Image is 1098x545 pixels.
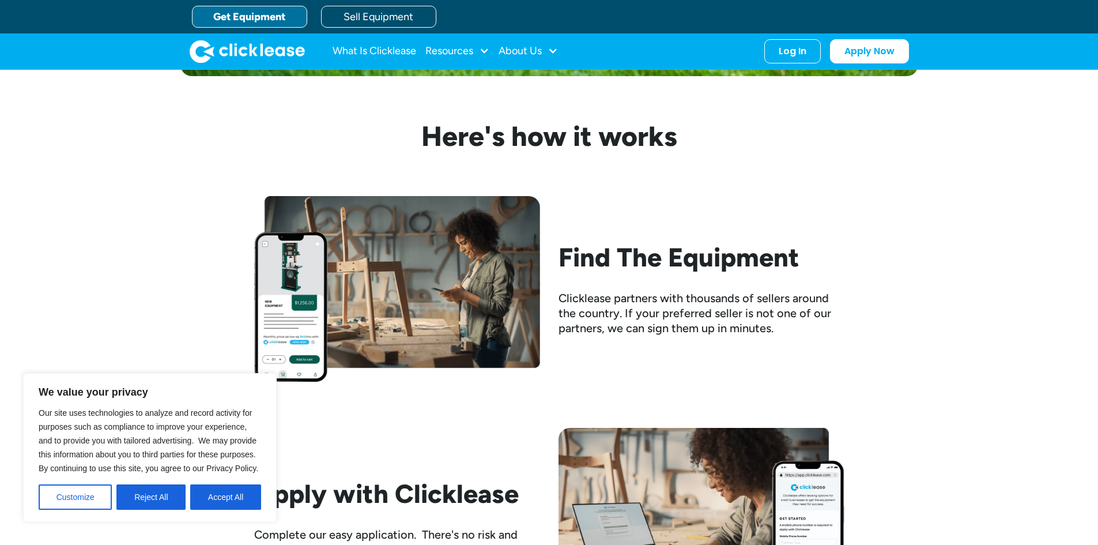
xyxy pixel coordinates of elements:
[39,408,258,473] span: Our site uses technologies to analyze and record activity for purposes such as compliance to impr...
[779,46,806,57] div: Log In
[254,196,540,382] img: Woman looking at her phone while standing beside her workbench with half assembled chair
[321,6,436,28] a: Sell Equipment
[190,40,305,63] img: Clicklease logo
[830,39,909,63] a: Apply Now
[425,40,489,63] div: Resources
[559,291,844,336] div: Clicklease partners with thousands of sellers around the country. If your preferred seller is not...
[254,122,844,150] h3: Here's how it works
[116,484,186,510] button: Reject All
[23,373,277,522] div: We value your privacy
[192,6,307,28] a: Get Equipment
[499,40,558,63] div: About Us
[333,40,416,63] a: What Is Clicklease
[39,484,112,510] button: Customize
[190,40,305,63] a: home
[190,484,261,510] button: Accept All
[39,385,261,399] p: We value your privacy
[254,479,540,509] h2: Apply with Clicklease
[559,242,844,272] h2: Find The Equipment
